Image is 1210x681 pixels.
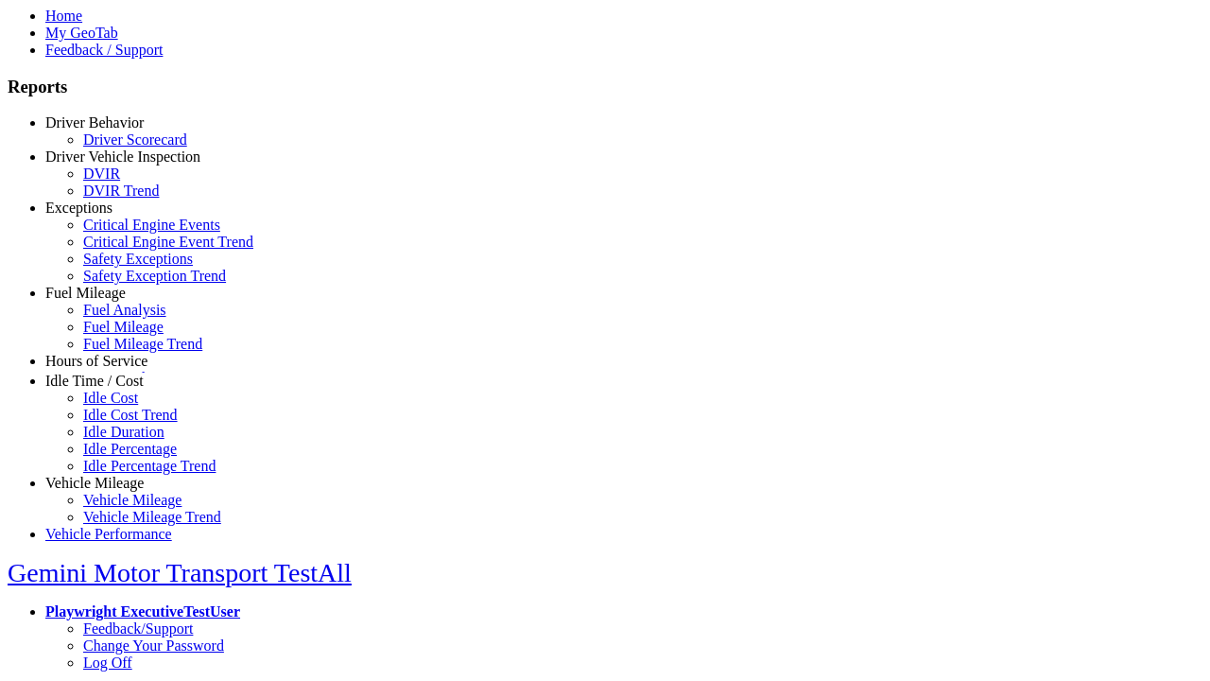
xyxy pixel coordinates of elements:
[83,655,132,671] a: Log Off
[83,234,253,250] a: Critical Engine Event Trend
[83,441,177,457] a: Idle Percentage
[83,424,164,440] a: Idle Duration
[83,620,193,637] a: Feedback/Support
[83,336,202,352] a: Fuel Mileage Trend
[8,558,352,587] a: Gemini Motor Transport TestAll
[45,603,240,620] a: Playwright ExecutiveTestUser
[83,458,216,474] a: Idle Percentage Trend
[83,166,120,182] a: DVIR
[8,77,1202,97] h3: Reports
[83,492,181,508] a: Vehicle Mileage
[45,353,147,369] a: Hours of Service
[45,148,200,165] a: Driver Vehicle Inspection
[83,637,224,654] a: Change Your Password
[45,285,126,301] a: Fuel Mileage
[83,509,221,525] a: Vehicle Mileage Trend
[83,251,193,267] a: Safety Exceptions
[45,114,144,131] a: Driver Behavior
[83,390,138,406] a: Idle Cost
[45,373,144,389] a: Idle Time / Cost
[45,475,144,491] a: Vehicle Mileage
[45,526,172,542] a: Vehicle Performance
[45,200,112,216] a: Exceptions
[83,268,226,284] a: Safety Exception Trend
[83,217,220,233] a: Critical Engine Events
[83,131,187,148] a: Driver Scorecard
[83,302,166,318] a: Fuel Analysis
[83,370,241,386] a: HOS Explanation Reports
[83,407,178,423] a: Idle Cost Trend
[45,25,118,41] a: My GeoTab
[83,183,159,199] a: DVIR Trend
[83,319,164,335] a: Fuel Mileage
[45,8,82,24] a: Home
[45,42,163,58] a: Feedback / Support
